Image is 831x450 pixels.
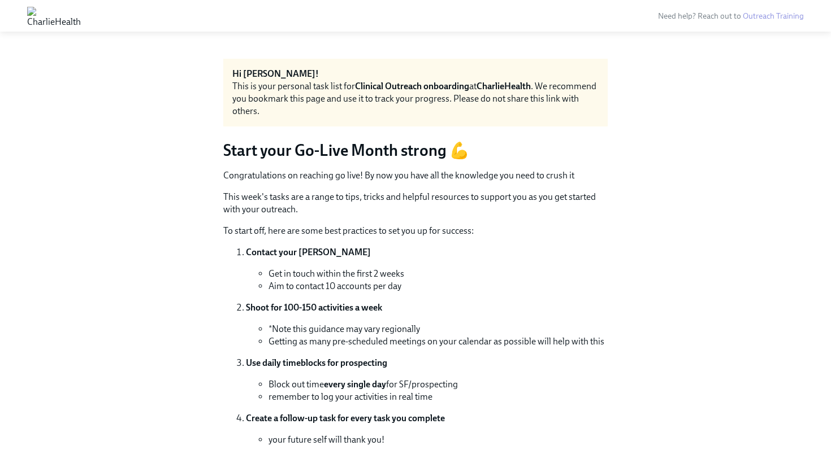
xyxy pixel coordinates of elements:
[27,7,81,25] img: CharlieHealth
[355,81,469,91] strong: Clinical Outreach onboarding
[269,391,608,403] li: remember to log your activities in real time
[246,247,371,257] strong: Contact your [PERSON_NAME]
[232,80,599,117] div: This is your personal task list for at . We recommend you bookmark this page and use it to track ...
[658,11,804,21] span: Need help? Reach out to
[269,335,608,348] li: Getting as many pre-scheduled meetings on your calendar as possible will help with this
[246,302,382,313] strong: Shoot for 100-150 activities a week
[223,225,608,237] p: To start off, here are some best practices to set you up for success:
[269,268,608,280] li: Get in touch within the first 2 weeks
[246,413,445,423] strong: Create a follow-up task for every task you complete
[269,378,608,391] li: Block out time for SF/prospecting
[232,68,319,79] strong: Hi [PERSON_NAME]!
[324,379,386,390] strong: every single day
[743,11,804,21] a: Outreach Training
[269,434,608,446] li: your future self will thank you!
[223,191,608,216] p: This week's tasks are a range to tips, tricks and helpful resources to support you as you get sta...
[269,280,608,292] li: Aim to contact 10 accounts per day
[477,81,531,91] strong: CharlieHealth
[269,323,608,335] li: *Note this guidance may vary regionally
[246,357,387,368] strong: Use daily timeblocks for prospecting
[223,140,608,160] h3: Start your Go-Live Month strong 💪
[223,169,608,182] p: Congratulations on reaching go live! By now you have all the knowledge you need to crush it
